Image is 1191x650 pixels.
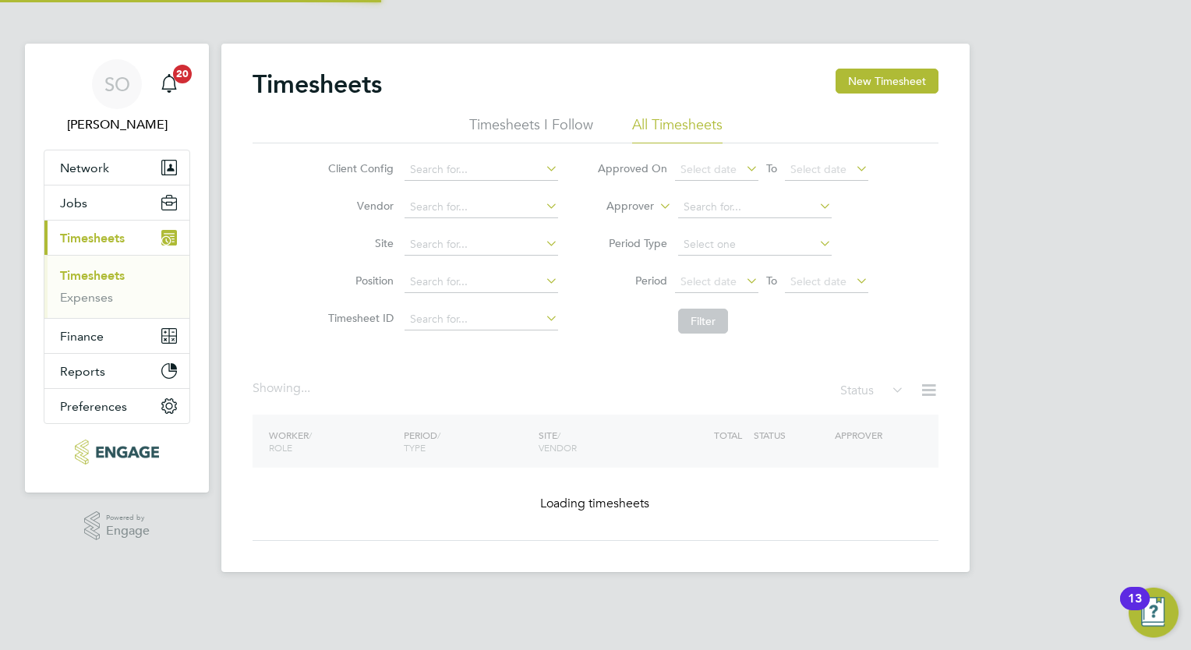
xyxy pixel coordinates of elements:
a: Go to home page [44,440,190,465]
span: SO [104,74,130,94]
label: Approver [584,199,654,214]
input: Search for... [405,309,558,330]
span: Scott O'Malley [44,115,190,134]
label: Approved On [597,161,667,175]
button: Finance [44,319,189,353]
label: Client Config [323,161,394,175]
button: Jobs [44,185,189,220]
div: Timesheets [44,255,189,318]
li: All Timesheets [632,115,723,143]
span: Finance [60,329,104,344]
input: Search for... [405,196,558,218]
button: Network [44,150,189,185]
a: SO[PERSON_NAME] [44,59,190,134]
button: Filter [678,309,728,334]
div: Showing [253,380,313,397]
button: Timesheets [44,221,189,255]
label: Site [323,236,394,250]
a: Powered byEngage [84,511,150,541]
span: Network [60,161,109,175]
span: Timesheets [60,231,125,246]
span: To [762,158,782,178]
img: peacerecruitment-logo-retina.png [75,440,158,465]
label: Timesheet ID [323,311,394,325]
input: Search for... [405,159,558,181]
input: Search for... [678,196,832,218]
span: Powered by [106,511,150,525]
input: Search for... [405,234,558,256]
span: Jobs [60,196,87,210]
label: Position [323,274,394,288]
input: Search for... [405,271,558,293]
button: Reports [44,354,189,388]
a: Expenses [60,290,113,305]
button: Preferences [44,389,189,423]
span: Select date [680,274,737,288]
input: Select one [678,234,832,256]
label: Period Type [597,236,667,250]
div: 13 [1128,599,1142,619]
a: 20 [154,59,185,109]
button: Open Resource Center, 13 new notifications [1129,588,1179,638]
span: Preferences [60,399,127,414]
span: Engage [106,525,150,538]
button: New Timesheet [836,69,938,94]
span: Select date [790,274,846,288]
span: 20 [173,65,192,83]
label: Vendor [323,199,394,213]
a: Timesheets [60,268,125,283]
li: Timesheets I Follow [469,115,593,143]
span: Reports [60,364,105,379]
div: Status [840,380,907,402]
span: Select date [680,162,737,176]
span: ... [301,380,310,396]
label: Period [597,274,667,288]
span: To [762,270,782,291]
span: Select date [790,162,846,176]
h2: Timesheets [253,69,382,100]
nav: Main navigation [25,44,209,493]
